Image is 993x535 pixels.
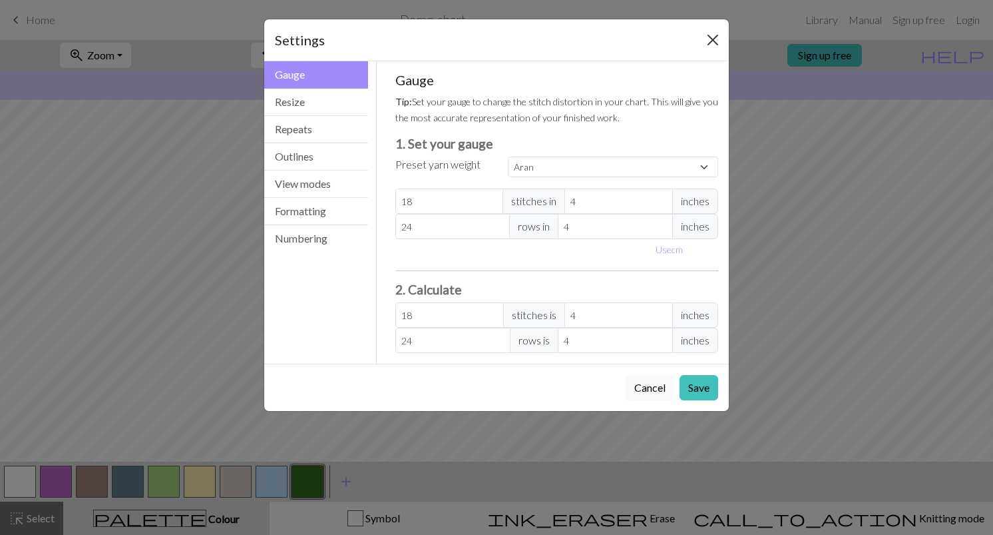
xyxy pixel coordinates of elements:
[264,61,368,89] button: Gauge
[395,282,719,297] h3: 2. Calculate
[702,29,723,51] button: Close
[680,375,718,400] button: Save
[264,89,368,116] button: Resize
[672,189,718,214] span: inches
[264,225,368,252] button: Numbering
[275,30,325,50] h5: Settings
[503,302,565,328] span: stitches is
[264,116,368,143] button: Repeats
[502,189,565,214] span: stitches in
[650,239,689,260] button: Usecm
[510,328,558,353] span: rows is
[509,214,558,239] span: rows in
[395,96,412,107] strong: Tip:
[395,136,719,151] h3: 1. Set your gauge
[264,143,368,171] button: Outlines
[264,198,368,225] button: Formatting
[395,72,719,88] h5: Gauge
[672,328,718,353] span: inches
[395,157,481,173] label: Preset yarn weight
[264,171,368,198] button: View modes
[672,302,718,328] span: inches
[672,214,718,239] span: inches
[626,375,674,400] button: Cancel
[395,96,718,123] small: Set your gauge to change the stitch distortion in your chart. This will give you the most accurat...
